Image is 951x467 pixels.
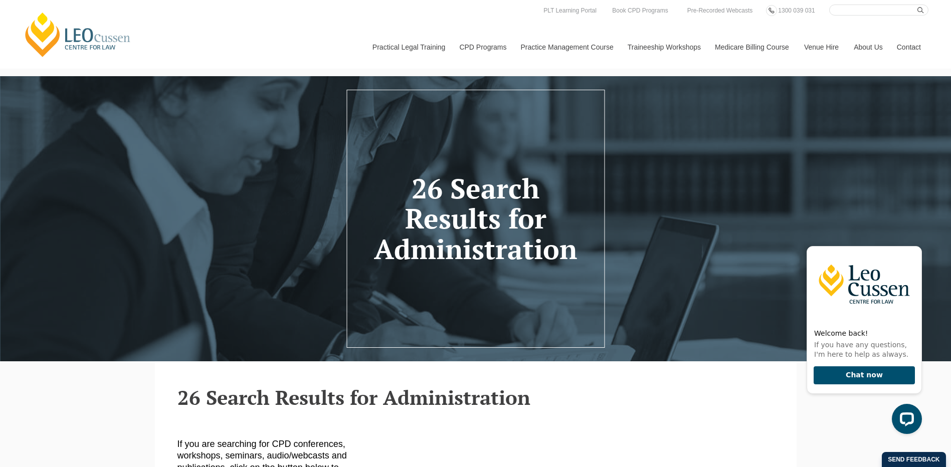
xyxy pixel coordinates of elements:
[452,26,513,69] a: CPD Programs
[776,5,817,16] a: 1300 039 031
[707,26,797,69] a: Medicare Billing Course
[610,5,670,16] a: Book CPD Programs
[620,26,707,69] a: Traineeship Workshops
[361,173,590,265] h1: 26 Search Results for Administration
[889,26,928,69] a: Contact
[846,26,889,69] a: About Us
[797,26,846,69] a: Venue Hire
[799,228,926,442] iframe: LiveChat chat widget
[513,26,620,69] a: Practice Management Course
[177,386,774,408] h2: 26 Search Results for Administration
[778,7,815,14] span: 1300 039 031
[685,5,755,16] a: Pre-Recorded Webcasts
[23,11,133,58] a: [PERSON_NAME] Centre for Law
[541,5,599,16] a: PLT Learning Portal
[365,26,452,69] a: Practical Legal Training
